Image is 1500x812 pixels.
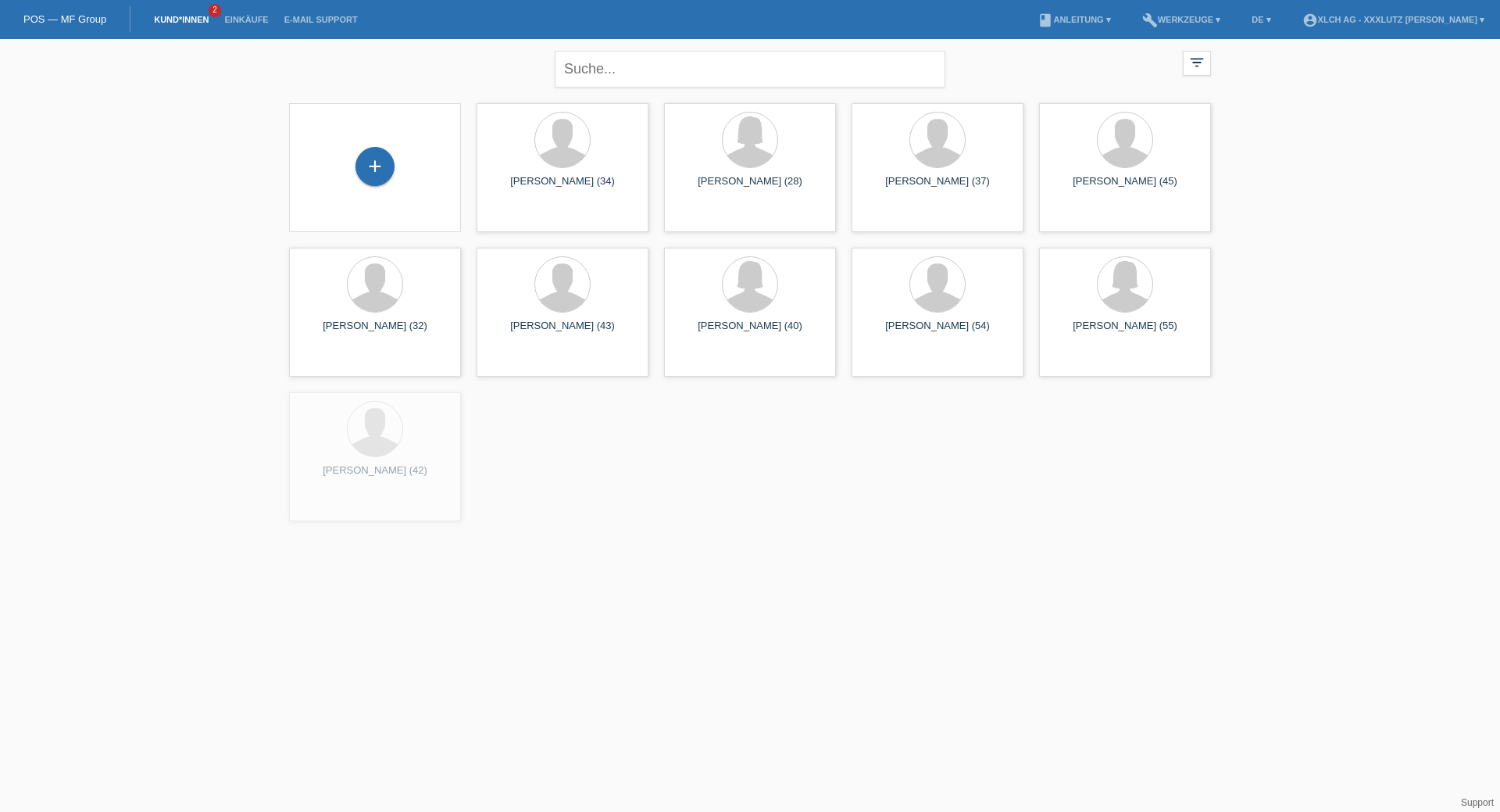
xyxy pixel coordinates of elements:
[1030,15,1118,24] a: bookAnleitung ▾
[1295,15,1492,24] a: account_circleXLCH AG - XXXLutz [PERSON_NAME] ▾
[489,175,636,200] div: [PERSON_NAME] (34)
[677,320,823,345] div: [PERSON_NAME] (40)
[489,320,636,345] div: [PERSON_NAME] (43)
[23,13,106,25] a: POS — MF Group
[1037,13,1053,28] i: book
[277,15,366,24] a: E-Mail Support
[864,175,1011,200] div: [PERSON_NAME] (37)
[1052,320,1198,345] div: [PERSON_NAME] (55)
[555,51,945,88] input: Suche...
[1188,54,1205,71] i: filter_list
[1134,15,1229,24] a: buildWerkzeuge ▾
[1244,15,1278,24] a: DE ▾
[1302,13,1318,28] i: account_circle
[356,153,394,180] div: Kund*in hinzufügen
[302,320,448,345] div: [PERSON_NAME] (32)
[146,15,216,24] a: Kund*innen
[302,464,448,489] div: [PERSON_NAME] (42)
[209,4,221,17] span: 2
[216,15,276,24] a: Einkäufe
[1052,175,1198,200] div: [PERSON_NAME] (45)
[677,175,823,200] div: [PERSON_NAME] (28)
[864,320,1011,345] div: [PERSON_NAME] (54)
[1142,13,1158,28] i: build
[1461,797,1494,808] a: Support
